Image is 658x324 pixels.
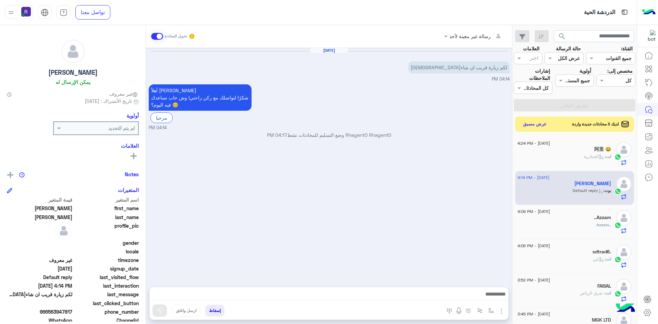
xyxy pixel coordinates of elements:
span: بوت [604,188,611,193]
span: 2025-08-20T13:14:18.441Z [7,282,72,289]
span: locale [74,248,139,255]
a: تواصل معنا [75,5,110,20]
h6: يمكن الإرسال له [56,79,90,85]
span: : [596,222,597,227]
span: gender [74,239,139,247]
span: last_message [74,291,139,298]
img: notes [19,172,25,178]
button: search [554,30,571,45]
img: add [7,172,13,178]
span: null [7,248,72,255]
img: defaultAdmin.png [616,244,632,260]
span: 2025-08-20T13:14:18.446Z [7,265,72,272]
span: لكم زيارة قريب ان شاءالله [7,291,72,298]
p: 20/8/2025, 4:14 PM [149,84,252,111]
span: انت [605,154,611,159]
a: tab [57,5,70,20]
img: WhatsApp [614,154,621,160]
span: قيمة المتغير [7,196,72,203]
span: Default reply [7,274,72,281]
span: : لبن [593,256,605,262]
span: phone_number [74,308,139,315]
span: ..Azzam [597,222,611,227]
button: select flow [486,305,497,316]
button: Trigger scenario [474,305,486,316]
span: profile_pic [74,222,139,238]
h5: FAISAL [597,283,611,289]
label: حالة الرسالة [556,45,581,52]
img: hulul-logo.png [613,297,637,321]
h5: ..Azzam [594,215,611,220]
span: لديك 3 محادثات جديدة واردة [572,121,619,127]
span: [DATE] - 3:45 PM [517,311,550,317]
span: : الجنادرية [584,154,605,159]
img: tab [60,9,68,16]
span: search [558,32,566,40]
img: 322853014244696 [643,30,656,42]
img: WhatsApp [614,222,621,229]
p: 20/8/2025, 4:14 PM [408,61,510,73]
img: send message [156,307,163,314]
img: Trigger scenario [477,308,483,313]
label: إشارات الملاحظات [514,67,550,82]
h6: المتغيرات [118,187,139,193]
img: defaultAdmin.png [616,142,632,157]
label: مخصص إلى: [607,67,633,74]
h5: طارق عبد المجيد [574,181,611,187]
img: defaultAdmin.png [61,40,85,63]
p: الدردشة الحية [584,8,615,17]
h6: [DATE] [310,48,348,53]
img: create order [466,308,471,313]
h5: sdtrad6. [593,249,611,255]
button: تطبيق الفلاتر [514,99,635,111]
span: انت [605,290,611,296]
img: defaultAdmin.png [616,210,632,226]
span: انت [605,256,611,262]
h6: العلامات [7,143,139,149]
img: defaultAdmin.png [616,176,632,192]
small: تحويل المحادثة [164,34,187,39]
img: WhatsApp [614,290,621,297]
span: timezone [74,256,139,264]
img: send attachment [497,307,505,315]
img: Logo [642,5,656,20]
h6: Notes [125,171,139,177]
span: [DATE] - 4:14 PM [517,175,549,181]
span: 966563947817 [7,308,72,315]
button: ارسل واغلق [172,305,200,316]
img: defaultAdmin.png [55,222,72,239]
span: last_visited_flow [74,274,139,281]
span: null [7,300,72,307]
img: make a call [447,308,452,314]
span: ChannelId [74,317,139,324]
span: طارق [7,205,72,212]
h5: MGK LTD [592,317,611,323]
img: WhatsApp [614,188,621,195]
span: : Default reply [573,188,604,193]
span: [DATE] - 4:09 PM [517,208,550,215]
label: أولوية [580,67,591,74]
span: 04:17 PM [267,132,287,138]
h6: أولوية [126,112,139,119]
span: شرق الرياض [580,290,605,296]
div: مرحبا [150,112,173,123]
h5: [PERSON_NAME] [48,69,98,76]
img: send voice note [455,307,463,315]
img: select flow [488,308,494,313]
img: profile [7,8,15,17]
div: اختر [530,54,539,63]
button: عرض مسبق [520,119,550,129]
span: last_name [74,214,139,221]
span: تاريخ الأشتراك : [DATE] [85,97,132,105]
span: عبد المجيد [7,214,72,221]
label: القناة: [621,45,633,52]
span: last_clicked_button [74,300,139,307]
img: defaultAdmin.png [616,279,632,294]
button: create order [463,305,474,316]
span: [DATE] - 4:24 PM [517,140,550,146]
img: userImage [21,7,31,16]
img: tab [620,8,629,16]
button: إسقاط [205,305,224,316]
span: 04:14 PM [149,125,167,131]
span: 04:14 PM [492,76,510,82]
